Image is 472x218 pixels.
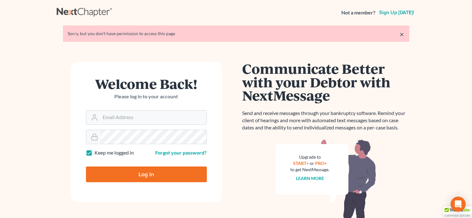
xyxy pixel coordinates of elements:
a: × [400,30,404,38]
div: Open Intercom Messenger [451,197,466,212]
a: Sign up [DATE]! [378,10,416,15]
h1: Communicate Better with your Debtor with NextMessage [242,62,409,102]
h1: Welcome Back! [86,77,207,90]
p: Send and receive messages through your bankruptcy software. Remind your client of hearings and mo... [242,110,409,131]
div: Sorry, but you don't have permission to access this page [68,30,404,37]
input: Email Address [100,111,207,124]
div: to get NextMessage. [291,166,330,173]
a: START+ [293,161,309,166]
div: TrustedSite Certified [443,206,472,218]
a: Forgot your password? [156,150,207,155]
div: Upgrade to [291,154,330,160]
label: Keep me logged in [95,149,134,156]
strong: Not a member? [342,9,376,16]
p: Please log in to your account [86,93,207,100]
a: Learn more [296,176,324,181]
input: Log In [86,166,207,182]
span: or [310,161,314,166]
a: PRO+ [315,161,327,166]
